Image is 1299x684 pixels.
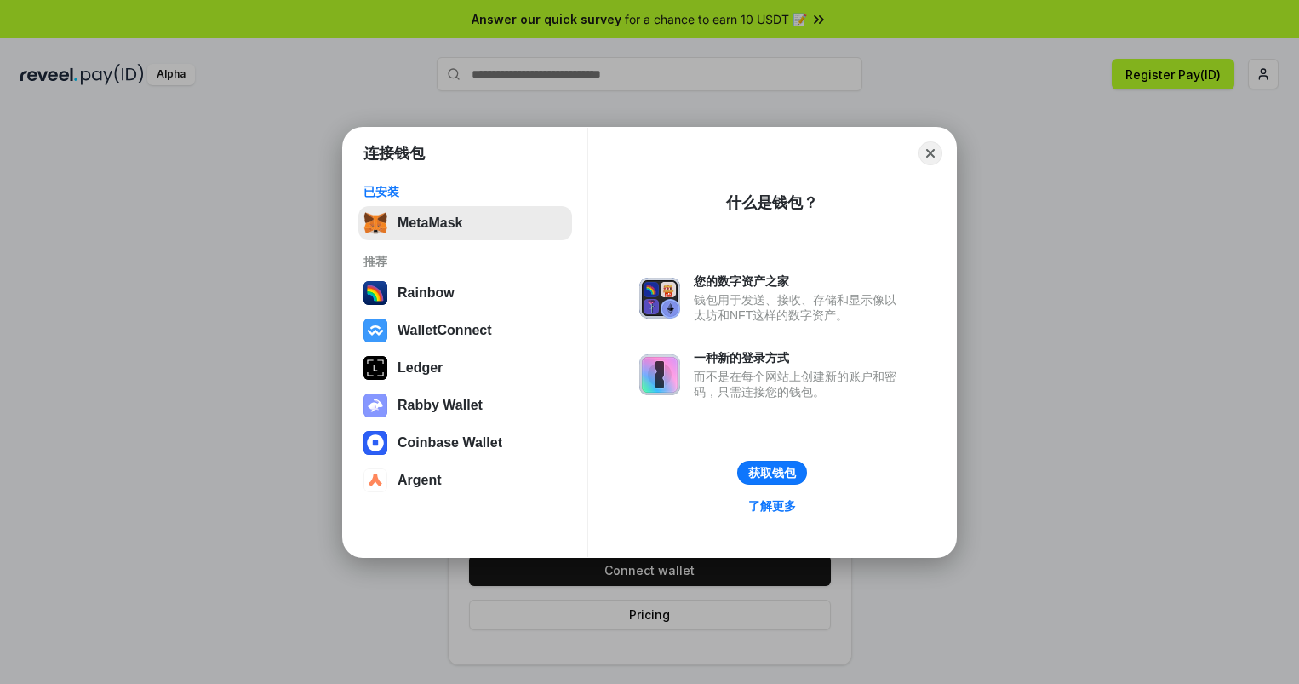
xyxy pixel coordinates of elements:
div: 钱包用于发送、接收、存储和显示像以太坊和NFT这样的数字资产。 [694,292,905,323]
img: svg+xml,%3Csvg%20xmlns%3D%22http%3A%2F%2Fwww.w3.org%2F2000%2Fsvg%22%20fill%3D%22none%22%20viewBox... [639,278,680,319]
div: 而不是在每个网站上创建新的账户和密码，只需连接您的钱包。 [694,369,905,399]
div: Rainbow [398,285,455,301]
button: Coinbase Wallet [358,426,572,460]
button: Argent [358,463,572,497]
img: svg+xml,%3Csvg%20width%3D%22120%22%20height%3D%22120%22%20viewBox%3D%220%200%20120%20120%22%20fil... [363,281,387,305]
div: 获取钱包 [748,465,796,480]
img: svg+xml,%3Csvg%20fill%3D%22none%22%20height%3D%2233%22%20viewBox%3D%220%200%2035%2033%22%20width%... [363,211,387,235]
div: 您的数字资产之家 [694,273,905,289]
button: Close [918,141,942,165]
div: Rabby Wallet [398,398,483,413]
button: Rainbow [358,276,572,310]
div: 什么是钱包？ [726,193,818,213]
button: Rabby Wallet [358,388,572,422]
button: 获取钱包 [737,461,807,485]
img: svg+xml,%3Csvg%20xmlns%3D%22http%3A%2F%2Fwww.w3.org%2F2000%2Fsvg%22%20fill%3D%22none%22%20viewBox... [363,394,387,417]
h1: 连接钱包 [363,143,425,164]
a: 了解更多 [738,495,806,517]
button: WalletConnect [358,313,572,348]
div: 推荐 [363,254,567,269]
img: svg+xml,%3Csvg%20width%3D%2228%22%20height%3D%2228%22%20viewBox%3D%220%200%2028%2028%22%20fill%3D... [363,319,387,342]
img: svg+xml,%3Csvg%20width%3D%2228%22%20height%3D%2228%22%20viewBox%3D%220%200%2028%2028%22%20fill%3D... [363,431,387,455]
div: 已安装 [363,184,567,199]
button: MetaMask [358,206,572,240]
div: 了解更多 [748,498,796,514]
img: svg+xml,%3Csvg%20xmlns%3D%22http%3A%2F%2Fwww.w3.org%2F2000%2Fsvg%22%20width%3D%2228%22%20height%3... [363,356,387,380]
div: Argent [398,473,442,488]
img: svg+xml,%3Csvg%20xmlns%3D%22http%3A%2F%2Fwww.w3.org%2F2000%2Fsvg%22%20fill%3D%22none%22%20viewBox... [639,354,680,395]
div: 一种新的登录方式 [694,350,905,365]
div: Coinbase Wallet [398,435,502,451]
div: WalletConnect [398,323,492,338]
div: Ledger [398,360,443,376]
button: Ledger [358,351,572,385]
div: MetaMask [398,216,462,231]
img: svg+xml,%3Csvg%20width%3D%2228%22%20height%3D%2228%22%20viewBox%3D%220%200%2028%2028%22%20fill%3D... [363,468,387,492]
